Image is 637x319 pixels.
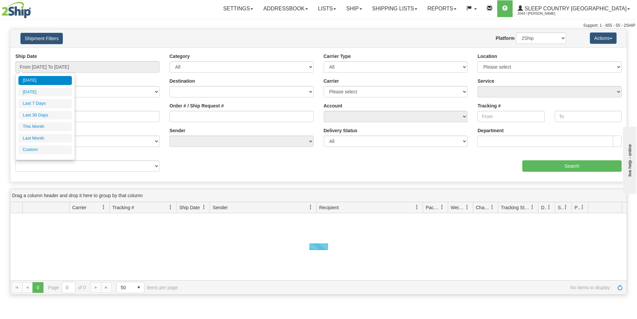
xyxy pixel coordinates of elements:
[198,202,210,213] a: Ship Date filter column settings
[324,78,339,84] label: Carrier
[324,53,351,60] label: Carrier Type
[476,204,490,211] span: Charge
[98,202,109,213] a: Carrier filter column settings
[319,204,339,211] span: Recipient
[18,99,72,108] li: Last 7 Days
[165,202,176,213] a: Tracking # filter column settings
[590,32,617,44] button: Actions
[522,160,622,172] input: Search
[170,127,185,134] label: Sender
[422,0,461,17] a: Reports
[622,125,636,193] iframe: chat widget
[5,6,62,11] div: live help - online
[451,204,465,211] span: Weight
[18,111,72,120] li: Last 30 Days
[523,6,627,11] span: Sleep Country [GEOGRAPHIC_DATA]
[477,111,544,122] input: From
[574,204,580,211] span: Pickup Status
[32,282,43,293] span: Page 0
[218,0,258,17] a: Settings
[541,204,547,211] span: Delivery Status
[411,202,423,213] a: Recipient filter column settings
[477,127,504,134] label: Department
[501,204,530,211] span: Tracking Status
[18,134,72,143] li: Last Month
[461,202,473,213] a: Weight filter column settings
[477,53,497,60] label: Location
[187,285,610,290] span: No items to display
[558,204,563,211] span: Shipment Issues
[116,282,178,293] span: items per page
[2,2,31,18] img: logo2044.jpg
[324,127,357,134] label: Delivery Status
[170,53,190,60] label: Category
[15,53,37,60] label: Ship Date
[615,282,625,293] a: Refresh
[213,204,228,211] span: Sender
[527,202,538,213] a: Tracking Status filter column settings
[18,122,72,131] li: This Month
[487,202,498,213] a: Charge filter column settings
[20,33,63,44] button: Shipment Filters
[324,102,342,109] label: Account
[577,202,588,213] a: Pickup Status filter column settings
[367,0,422,17] a: Shipping lists
[496,35,515,42] label: Platform
[170,102,224,109] label: Order # / Ship Request #
[2,23,635,28] div: Support: 1 - 855 - 55 - 2SHIP
[477,102,501,109] label: Tracking #
[436,202,448,213] a: Packages filter column settings
[518,10,568,17] span: 2044 / [PERSON_NAME]
[305,202,316,213] a: Sender filter column settings
[170,78,195,84] label: Destination
[121,284,129,291] span: 50
[112,204,134,211] span: Tracking #
[10,189,627,202] div: grid grouping header
[513,0,635,17] a: Sleep Country [GEOGRAPHIC_DATA] 2044 / [PERSON_NAME]
[18,145,72,154] li: Custom
[555,111,622,122] input: To
[18,88,72,97] li: [DATE]
[560,202,571,213] a: Shipment Issues filter column settings
[258,0,313,17] a: Addressbook
[341,0,367,17] a: Ship
[477,78,494,84] label: Service
[116,282,144,293] span: Page sizes drop down
[48,282,86,293] span: Page of 0
[426,204,440,211] span: Packages
[18,76,72,85] li: [DATE]
[72,204,87,211] span: Carrier
[133,282,144,293] span: select
[179,204,200,211] span: Ship Date
[543,202,555,213] a: Delivery Status filter column settings
[313,0,341,17] a: Lists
